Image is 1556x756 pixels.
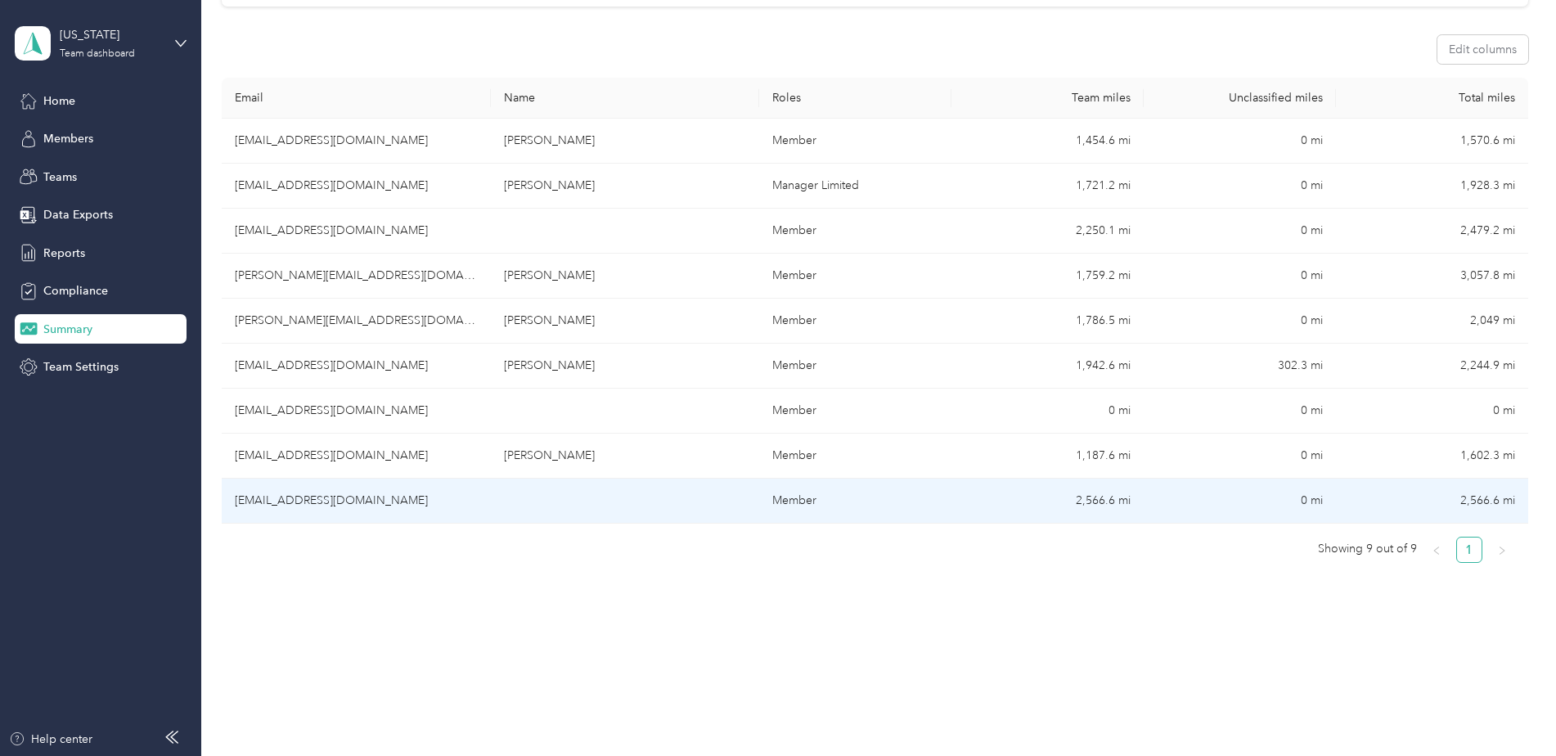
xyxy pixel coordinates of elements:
span: Data Exports [43,206,113,223]
td: Luis Veras [491,254,760,299]
td: Christopher Benson [491,344,760,389]
td: larrytilghman@latitudebeverage.com [222,479,491,524]
td: Eugene Ceriello [491,119,760,164]
li: Previous Page [1423,537,1450,563]
td: 0 mi [1144,479,1336,524]
div: [US_STATE] [60,26,162,43]
td: Member [759,344,951,389]
td: 1,721.2 mi [951,164,1144,209]
td: rachael@latitudebeverage.com [222,389,491,434]
span: right [1497,546,1507,556]
td: Manager Limited [759,164,951,209]
td: 302.3 mi [1144,344,1336,389]
th: Total miles [1336,78,1528,119]
td: 0 mi [1144,434,1336,479]
th: Roles [759,78,951,119]
td: 2,566.6 mi [1336,479,1528,524]
td: 2,566.6 mi [951,479,1144,524]
td: 1,759.2 mi [951,254,1144,299]
td: Peter Masi [491,434,760,479]
td: 2,244.9 mi [1336,344,1528,389]
span: Summary [43,321,92,338]
span: Team Settings [43,358,119,376]
span: Showing 9 out of 9 [1318,537,1417,561]
button: Help center [9,731,92,748]
button: Edit columns [1437,35,1528,64]
span: Home [43,92,75,110]
span: Compliance [43,282,108,299]
td: gene@latitudebeverage.com [222,119,491,164]
button: right [1489,537,1515,563]
td: 1,942.6 mi [951,344,1144,389]
td: Member [759,389,951,434]
a: 1 [1457,538,1482,562]
span: left [1432,546,1441,556]
th: Unclassified miles [1144,78,1336,119]
td: william@latitudebeverage.com [222,299,491,344]
td: Bill DiRienzo [491,299,760,344]
td: 3,057.8 mi [1336,254,1528,299]
li: 1 [1456,537,1482,563]
td: 1,786.5 mi [951,299,1144,344]
td: 0 mi [1144,389,1336,434]
td: 0 mi [1336,389,1528,434]
td: 2,250.1 mi [951,209,1144,254]
td: 0 mi [1144,119,1336,164]
td: luis@latitudebeverage.com [222,254,491,299]
td: petermasi@latitudebeverage.com [222,434,491,479]
span: Reports [43,245,85,262]
span: Members [43,130,93,147]
td: 1,602.3 mi [1336,434,1528,479]
td: cbenson89@hotmail.com [222,344,491,389]
td: 0 mi [1144,209,1336,254]
th: Email [222,78,491,119]
td: 1,454.6 mi [951,119,1144,164]
td: 1,187.6 mi [951,434,1144,479]
td: 0 mi [1144,164,1336,209]
td: Member [759,299,951,344]
iframe: Everlance-gr Chat Button Frame [1464,664,1556,756]
td: Member [759,479,951,524]
td: darchell@latitudebeverage.com [222,209,491,254]
td: 1,570.6 mi [1336,119,1528,164]
td: 0 mi [1144,299,1336,344]
td: Member [759,434,951,479]
td: brianhutcheson@latitudebeverage.com [222,164,491,209]
td: 1,928.3 mi [1336,164,1528,209]
td: 2,049 mi [1336,299,1528,344]
td: 2,479.2 mi [1336,209,1528,254]
td: Member [759,254,951,299]
span: Teams [43,169,77,186]
div: Team dashboard [60,49,135,59]
td: Member [759,119,951,164]
button: left [1423,537,1450,563]
li: Next Page [1489,537,1515,563]
td: Brian Hutcheson [491,164,760,209]
td: 0 mi [1144,254,1336,299]
td: Member [759,209,951,254]
th: Team miles [951,78,1144,119]
td: 0 mi [951,389,1144,434]
th: Name [491,78,760,119]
